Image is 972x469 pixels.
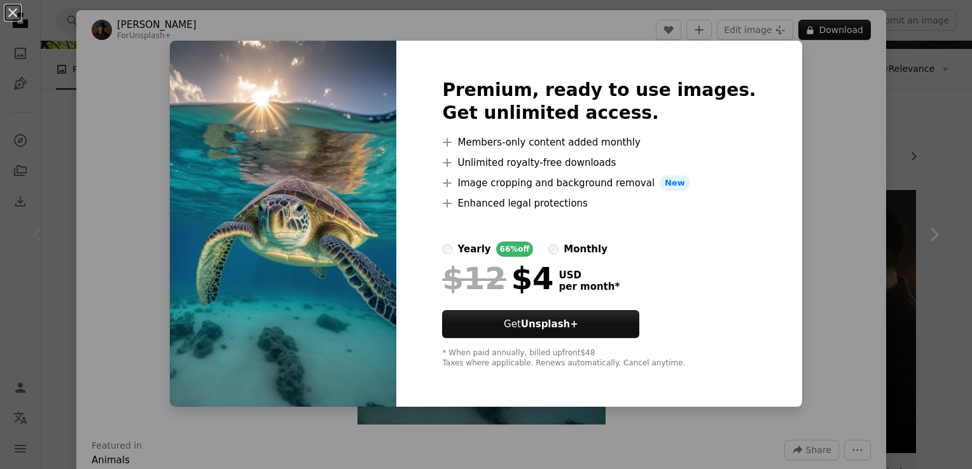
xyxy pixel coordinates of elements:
span: per month * [559,281,620,292]
div: * When paid annually, billed upfront $48 Taxes where applicable. Renews automatically. Cancel any... [442,348,756,369]
span: USD [559,269,620,281]
h2: Premium, ready to use images. Get unlimited access. [442,79,756,125]
button: GetUnsplash+ [442,310,639,338]
li: Members-only content added monthly [442,135,756,150]
span: $12 [442,262,506,295]
strong: Unsplash+ [521,318,578,330]
span: New [660,175,690,191]
input: yearly66%off [442,244,452,254]
div: 66% off [496,241,534,257]
div: monthly [564,241,607,257]
li: Unlimited royalty-free downloads [442,155,756,170]
li: Image cropping and background removal [442,175,756,191]
div: $4 [442,262,553,295]
li: Enhanced legal protections [442,196,756,211]
input: monthly [548,244,559,254]
div: yearly [457,241,490,257]
img: premium_photo-1675432656807-216d786dd468 [170,41,396,407]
